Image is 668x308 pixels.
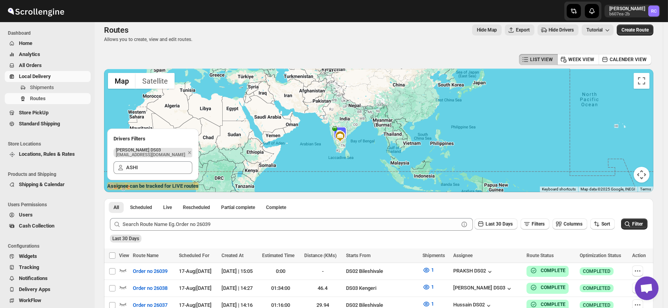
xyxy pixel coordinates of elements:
span: Create Route [621,27,649,33]
span: Order no 26039 [133,267,167,275]
button: 1 [418,264,439,276]
span: Routes [104,25,128,35]
span: Widgets [19,253,37,259]
span: Shipping & Calendar [19,181,65,187]
span: Rahul Chopra [648,6,659,17]
button: Sort [590,218,615,230]
img: ScrollEngine [6,1,65,21]
span: 1 [431,301,434,307]
button: Map action label [472,24,502,35]
b: COMPLETE [541,268,566,273]
span: Sort [601,221,610,227]
span: Created At [221,253,244,258]
span: Dashboard [8,30,91,36]
span: 1 [431,267,434,273]
button: Widgets [5,251,91,262]
button: COMPLETE [530,267,566,274]
button: All Orders [5,60,91,71]
span: Cash Collection [19,223,54,229]
h2: Drivers Filters [114,135,192,143]
span: Partial complete [221,204,255,211]
span: Optimization Status [580,253,621,258]
button: Order no 26038 [128,282,172,295]
span: Store PickUp [19,110,48,116]
p: b607ea-2b [609,12,645,17]
span: Filter [632,221,643,227]
span: Export [516,27,530,33]
span: All Orders [19,62,42,68]
button: WEEK VIEW [557,54,599,65]
button: Tutorial [582,24,614,35]
span: Map data ©2025 Google, INEGI [581,187,635,191]
a: Terms [640,187,651,191]
span: Tracking [19,264,39,270]
span: COMPLETED [583,268,610,274]
button: Delivery Apps [5,284,91,295]
span: Starts From [346,253,370,258]
a: Open chat [635,276,659,300]
span: Analytics [19,51,40,57]
p: [PERSON_NAME] [609,6,645,12]
button: Users [5,209,91,220]
button: Toggle fullscreen view [634,73,649,89]
button: [PERSON_NAME] DS03 [453,285,513,293]
button: 1 [418,281,439,293]
button: Analytics [5,49,91,60]
span: Tutorial [586,27,603,33]
span: Standard Shipping [19,121,60,127]
span: Scheduled For [179,253,209,258]
button: Order no 26039 [128,265,172,278]
span: 17-Aug | [DATE] [179,285,212,291]
span: Users [19,212,33,218]
span: Columns [564,221,582,227]
span: 17-Aug | [DATE] [179,302,212,308]
button: WorkFlow [5,295,91,306]
span: Users Permissions [8,202,91,208]
button: Columns [553,218,587,230]
span: Action [632,253,646,258]
span: Hide Drivers [549,27,574,33]
button: Hide Drivers [538,24,579,35]
input: Search Assignee [126,161,192,174]
span: Rescheduled [183,204,210,211]
div: [DATE] | 14:27 [221,284,257,292]
span: Route Name [133,253,158,258]
button: Last 30 Days [474,218,517,230]
button: COMPLETE [530,284,566,291]
span: All [114,204,119,211]
button: Create Route [617,24,653,35]
span: Store Locations [8,141,91,147]
div: DS02 Bileshivale [346,267,418,275]
span: WEEK VIEW [568,56,594,63]
span: Distance (KMs) [304,253,337,258]
b: COMPLETE [541,302,566,307]
button: Locations, Rules & Rates [5,149,91,160]
button: User menu [605,5,660,17]
span: Shipments [422,253,445,258]
span: 17-Aug | [DATE] [179,268,212,274]
span: Products and Shipping [8,171,91,177]
button: Notifications [5,273,91,284]
span: CALENDER VIEW [610,56,647,63]
button: Export [505,24,534,35]
span: Filters [532,221,545,227]
button: Filter [621,218,648,230]
span: Notifications [19,275,48,281]
label: Assignee can be tracked for LIVE routes [107,182,199,190]
span: Locations, Rules & Rates [19,151,75,157]
span: LIST VIEW [530,56,553,63]
span: Hide Map [477,27,497,33]
a: Open this area in Google Maps (opens a new window) [106,182,132,192]
span: Last 30 Days [486,221,513,227]
button: Shipping & Calendar [5,179,91,190]
span: Shipments [30,84,54,90]
div: [DATE] | 15:05 [221,267,257,275]
span: Configurations [8,243,91,249]
span: Assignee [453,253,473,258]
button: PRAKSH DS02 [453,268,494,276]
div: 46.4 [304,284,342,292]
span: COMPLETED [583,285,610,291]
button: Shipments [5,82,91,93]
button: LIST VIEW [519,54,558,65]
